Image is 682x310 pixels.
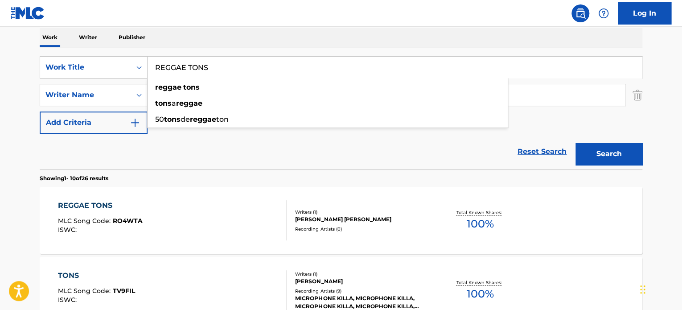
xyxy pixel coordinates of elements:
div: REGGAE TONS [58,200,143,211]
span: ISWC : [58,296,79,304]
img: MLC Logo [11,7,45,20]
a: Log In [618,2,671,25]
span: ISWC : [58,226,79,234]
p: Showing 1 - 10 of 26 results [40,174,108,182]
p: Total Known Shares: [456,209,504,216]
strong: tons [183,83,200,91]
div: Drag [640,276,645,303]
button: Add Criteria [40,112,148,134]
span: de [181,115,190,124]
span: ton [216,115,229,124]
div: Writers ( 1 ) [295,271,430,277]
div: [PERSON_NAME] [295,277,430,285]
p: Writer [76,28,100,47]
p: Work [40,28,60,47]
form: Search Form [40,56,642,169]
strong: reggae [176,99,202,107]
div: [PERSON_NAME] [PERSON_NAME] [295,215,430,223]
span: MLC Song Code : [58,217,113,225]
a: REGGAE TONSMLC Song Code:RO4WTAISWC:Writers (1)[PERSON_NAME] [PERSON_NAME]Recording Artists (0)To... [40,187,642,254]
span: 100 % [466,286,493,302]
div: Writers ( 1 ) [295,209,430,215]
p: Publisher [116,28,148,47]
div: Recording Artists ( 9 ) [295,288,430,294]
div: Recording Artists ( 0 ) [295,226,430,232]
span: 50 [155,115,164,124]
span: TV9FIL [113,287,135,295]
img: Delete Criterion [633,84,642,106]
img: search [575,8,586,19]
strong: tons [155,99,172,107]
span: a [172,99,176,107]
div: TONS [58,270,135,281]
span: MLC Song Code : [58,287,113,295]
img: help [598,8,609,19]
p: Total Known Shares: [456,279,504,286]
div: Work Title [45,62,126,73]
a: Public Search [571,4,589,22]
span: 100 % [466,216,493,232]
strong: reggae [190,115,216,124]
img: 9d2ae6d4665cec9f34b9.svg [130,117,140,128]
a: Reset Search [513,142,571,161]
div: Help [595,4,612,22]
div: Writer Name [45,90,126,100]
span: RO4WTA [113,217,143,225]
button: Search [575,143,642,165]
strong: tons [164,115,181,124]
iframe: Chat Widget [637,267,682,310]
strong: reggae [155,83,181,91]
